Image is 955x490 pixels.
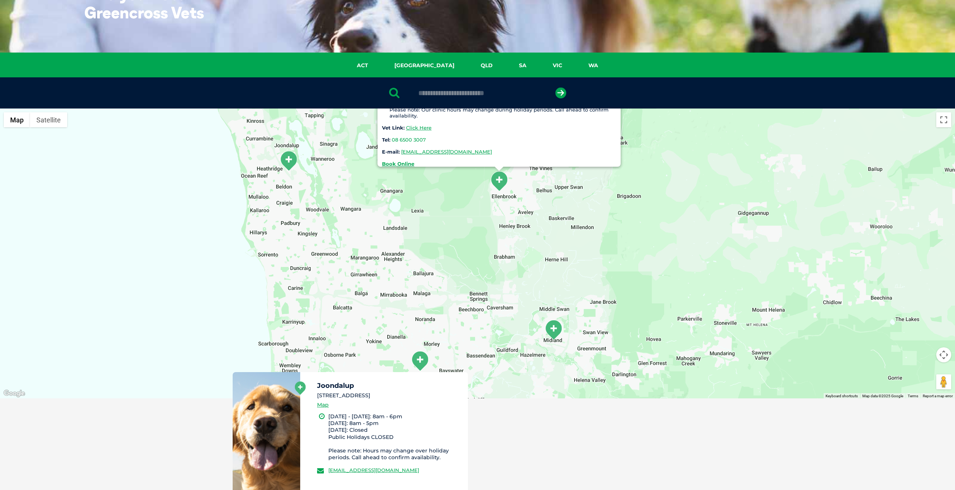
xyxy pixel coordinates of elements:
[936,112,951,127] button: Toggle fullscreen view
[406,125,432,131] a: Click Here
[4,112,30,127] button: Show street map
[328,413,461,461] li: [DATE] - [DATE]: 8am - 6pm [DATE]: 8am - 5pm [DATE]: Closed Public Holidays CLOSED Please note: H...
[936,347,951,362] button: Map camera controls
[490,171,508,191] div: Ellenbrook
[381,61,468,70] a: [GEOGRAPHIC_DATA]
[923,394,953,398] a: Report a map error
[936,374,951,389] button: Drag Pegman onto the map to open Street View
[2,389,27,398] a: Open this area in Google Maps (opens a new window)
[540,61,575,70] a: VIC
[30,112,67,127] button: Show satellite imagery
[401,149,492,155] a: [EMAIL_ADDRESS][DOMAIN_NAME]
[317,392,461,400] li: [STREET_ADDRESS]
[826,394,858,399] button: Keyboard shortcuts
[908,394,918,398] a: Terms (opens in new tab)
[468,61,506,70] a: QLD
[411,351,429,371] div: Bedford
[2,389,27,398] img: Google
[862,394,903,398] span: Map data ©2025 Google
[382,137,390,143] strong: Tel:
[544,320,563,340] div: Midland
[575,61,611,70] a: WA
[317,401,329,409] a: Map
[279,151,298,171] div: Joondalup
[328,467,419,473] a: [EMAIL_ADDRESS][DOMAIN_NAME]
[382,61,621,167] div: Petbarn, [STREET_ADDRESS]
[382,125,405,131] strong: Vet Link:
[392,137,426,143] a: 08 6500 3007
[506,61,540,70] a: SA
[317,382,461,389] h5: Joondalup
[382,149,400,155] strong: E-mail:
[382,161,414,167] a: Book Online
[344,61,381,70] a: ACT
